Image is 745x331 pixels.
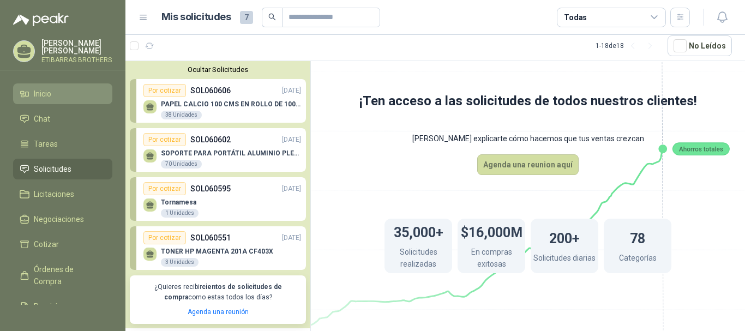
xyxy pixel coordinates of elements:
a: Cotizar [13,234,112,255]
span: Órdenes de Compra [34,263,102,287]
p: Categorías [619,252,657,267]
a: Por cotizarSOL060602[DATE] SOPORTE PARA PORTÁTIL ALUMINIO PLEGABLE VTA70 Unidades [130,128,306,172]
h1: 35,000+ [394,219,443,243]
h1: 78 [630,225,645,249]
span: Tareas [34,138,58,150]
p: [PERSON_NAME] [PERSON_NAME] [41,39,112,55]
a: Remisiones [13,296,112,317]
p: SOL060606 [190,85,231,97]
div: Por cotizar [143,133,186,146]
p: [DATE] [282,184,301,194]
p: [DATE] [282,86,301,96]
div: Todas [564,11,587,23]
span: Licitaciones [34,188,74,200]
div: Por cotizar [143,231,186,244]
a: Chat [13,109,112,129]
h1: Mis solicitudes [161,9,231,25]
div: Por cotizar [143,182,186,195]
a: Tareas [13,134,112,154]
p: Solicitudes diarias [533,252,596,267]
p: SOL060602 [190,134,231,146]
div: 38 Unidades [161,111,202,119]
div: 1 Unidades [161,209,199,218]
a: Por cotizarSOL060606[DATE] PAPEL CALCIO 100 CMS EN ROLLO DE 100 GR38 Unidades [130,79,306,123]
span: Inicio [34,88,51,100]
a: Por cotizarSOL060595[DATE] Tornamesa1 Unidades [130,177,306,221]
p: SOL060595 [190,183,231,195]
b: cientos de solicitudes de compra [164,283,282,301]
span: Remisiones [34,300,74,312]
button: No Leídos [668,35,732,56]
div: 70 Unidades [161,160,202,168]
a: Negociaciones [13,209,112,230]
p: SOPORTE PARA PORTÁTIL ALUMINIO PLEGABLE VTA [161,149,301,157]
p: En compras exitosas [458,246,525,273]
div: 1 - 18 de 18 [596,37,659,55]
a: Inicio [13,83,112,104]
p: ¿Quieres recibir como estas todos los días? [136,282,299,303]
p: TONER HP MAGENTA 201A CF403X [161,248,273,255]
h1: 200+ [549,225,580,249]
a: Solicitudes [13,159,112,179]
div: Ocultar SolicitudesPor cotizarSOL060606[DATE] PAPEL CALCIO 100 CMS EN ROLLO DE 100 GR38 UnidadesP... [125,61,310,328]
span: 7 [240,11,253,24]
p: Solicitudes realizadas [384,246,452,273]
div: Por cotizar [143,84,186,97]
p: ETIBARRAS BROTHERS [41,57,112,63]
a: Por cotizarSOL060551[DATE] TONER HP MAGENTA 201A CF403X3 Unidades [130,226,306,270]
span: Cotizar [34,238,59,250]
p: PAPEL CALCIO 100 CMS EN ROLLO DE 100 GR [161,100,301,108]
p: [DATE] [282,135,301,145]
span: Negociaciones [34,213,84,225]
a: Agenda una reunión [188,308,249,316]
button: Agenda una reunion aquí [477,154,579,175]
a: Licitaciones [13,184,112,204]
img: Logo peakr [13,13,69,26]
p: SOL060551 [190,232,231,244]
button: Ocultar Solicitudes [130,65,306,74]
span: Solicitudes [34,163,71,175]
p: [DATE] [282,233,301,243]
div: 3 Unidades [161,258,199,267]
a: Órdenes de Compra [13,259,112,292]
p: Tornamesa [161,198,199,206]
span: Chat [34,113,50,125]
h1: $16,000M [461,219,522,243]
span: search [268,13,276,21]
